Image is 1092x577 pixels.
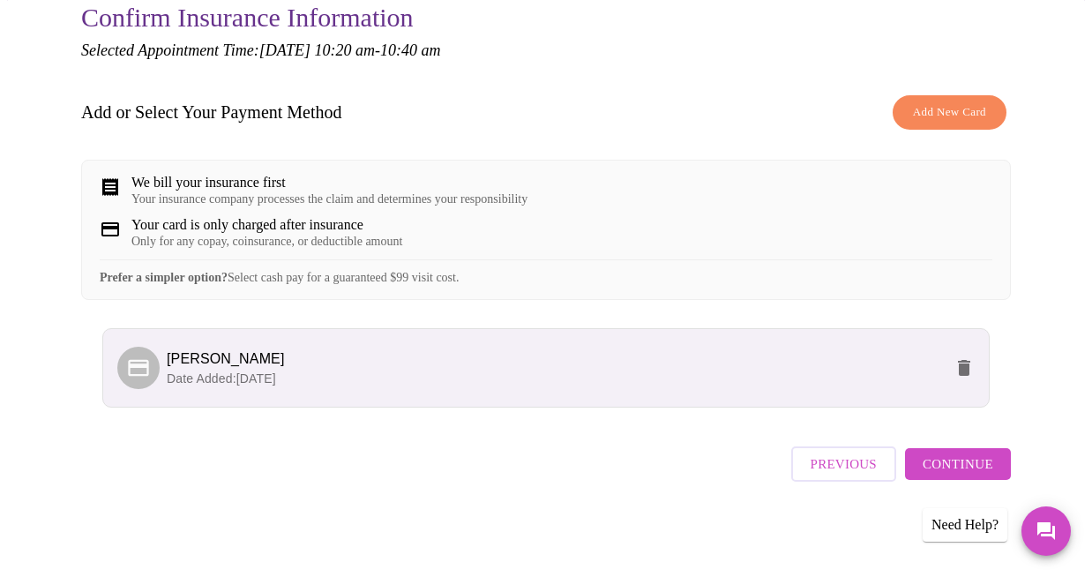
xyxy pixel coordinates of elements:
strong: Prefer a simpler option? [100,271,228,284]
button: delete [943,347,985,389]
span: Continue [923,453,993,476]
span: Date Added: [DATE] [167,371,276,386]
div: Select cash pay for a guaranteed $99 visit cost. [100,259,992,285]
div: Need Help? [923,508,1007,542]
h3: Add or Select Your Payment Method [81,102,342,123]
button: Previous [791,446,896,482]
div: Only for any copay, coinsurance, or deductible amount [131,235,402,249]
button: Add New Card [893,95,1006,130]
button: Messages [1021,506,1071,556]
div: Your card is only charged after insurance [131,217,402,233]
span: [PERSON_NAME] [167,351,285,366]
span: Add New Card [913,102,986,123]
div: Your insurance company processes the claim and determines your responsibility [131,192,527,206]
div: We bill your insurance first [131,175,527,191]
button: Continue [905,448,1011,480]
em: Selected Appointment Time: [DATE] 10:20 am - 10:40 am [81,41,440,59]
span: Previous [811,453,877,476]
h3: Confirm Insurance Information [81,3,1011,33]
